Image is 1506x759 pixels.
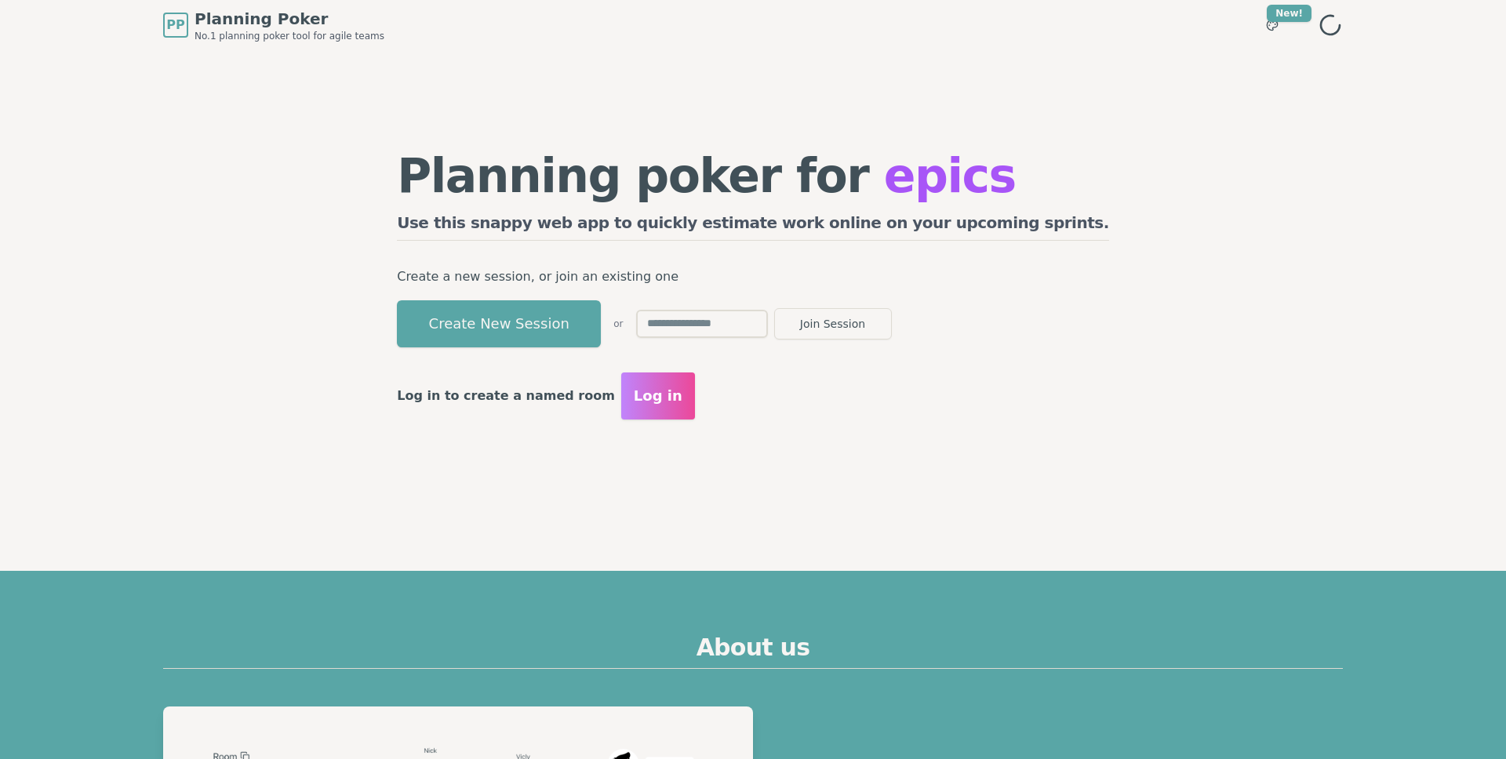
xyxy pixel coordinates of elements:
button: New! [1258,11,1286,39]
span: No.1 planning poker tool for agile teams [195,30,384,42]
span: Planning Poker [195,8,384,30]
span: Log in [634,385,682,407]
p: Log in to create a named room [397,385,615,407]
span: PP [166,16,184,34]
span: or [613,318,623,330]
span: epics [884,148,1016,203]
h2: About us [163,634,1343,669]
button: Join Session [774,308,892,340]
button: Log in [621,372,695,419]
div: New! [1267,5,1311,22]
a: PPPlanning PokerNo.1 planning poker tool for agile teams [163,8,384,42]
button: Create New Session [397,300,601,347]
p: Create a new session, or join an existing one [397,266,1109,288]
h2: Use this snappy web app to quickly estimate work online on your upcoming sprints. [397,212,1109,241]
h1: Planning poker for [397,152,1109,199]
